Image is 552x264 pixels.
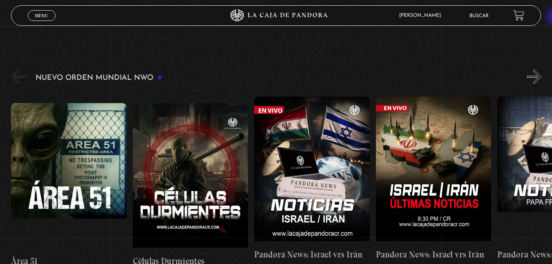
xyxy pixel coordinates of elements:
[469,14,489,18] a: Buscar
[11,70,25,84] button: Previous
[32,20,51,26] span: Cerrar
[35,13,48,18] span: Menu
[395,13,449,18] span: [PERSON_NAME]
[513,10,524,21] a: View your shopping cart
[527,70,541,84] button: Next
[36,74,162,82] h3: Nuevo Orden Mundial NWO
